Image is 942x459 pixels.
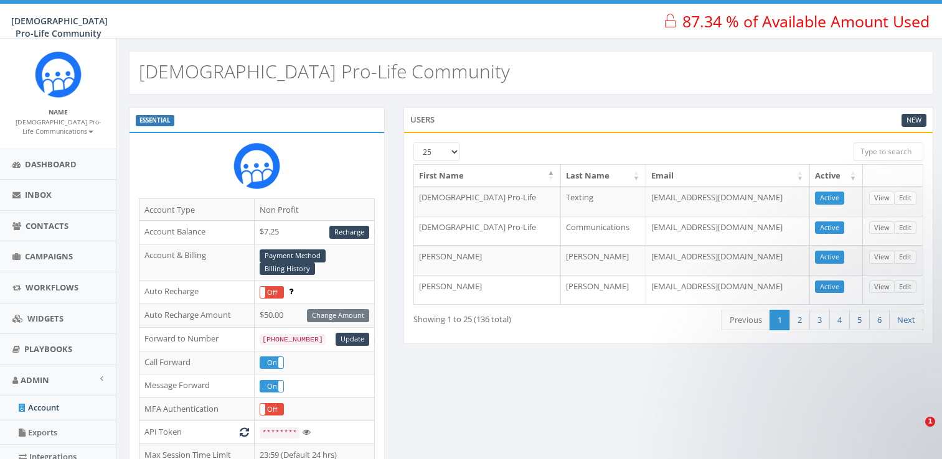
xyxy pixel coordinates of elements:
[869,221,895,234] a: View
[289,285,293,297] span: Enable to prevent campaign failure.
[329,226,369,239] a: Recharge
[646,165,810,187] th: Email: activate to sort column ascending
[336,333,369,346] a: Update
[136,115,174,126] label: ESSENTIAL
[260,380,284,392] div: OnOff
[789,310,810,330] a: 2
[722,310,770,330] a: Previous
[260,287,283,298] label: Off
[16,116,101,137] a: [DEMOGRAPHIC_DATA] Pro-Life Communications
[260,286,284,299] div: OnOff
[770,310,790,330] a: 1
[139,280,255,304] td: Auto Recharge
[25,159,77,170] span: Dashboard
[35,51,82,98] img: Rally_Corp_Icon_1.png
[403,107,933,132] div: Users
[894,221,916,234] a: Edit
[815,251,844,264] a: Active
[815,280,844,294] a: Active
[414,245,561,275] td: [PERSON_NAME]
[254,304,374,327] td: $50.00
[849,310,870,330] a: 5
[260,356,284,369] div: OnOff
[260,262,315,276] a: Billing History
[139,374,255,398] td: Message Forward
[254,198,374,221] td: Non Profit
[139,221,255,244] td: Account Balance
[25,251,73,262] span: Campaigns
[139,421,255,444] td: API Token
[240,428,249,436] i: Generate New Token
[646,216,810,246] td: [EMAIL_ADDRESS][DOMAIN_NAME]
[894,251,916,264] a: Edit
[869,280,895,294] a: View
[21,374,49,386] span: Admin
[561,245,646,275] td: [PERSON_NAME]
[26,282,78,293] span: Workflows
[139,198,255,221] td: Account Type
[561,275,646,305] td: [PERSON_NAME]
[413,308,615,325] div: Showing 1 to 25 (136 total)
[414,216,561,246] td: [DEMOGRAPHIC_DATA] Pro-Life
[233,142,280,189] img: Rally_Corp_Icon_1.png
[139,244,255,280] td: Account & Billing
[254,221,374,244] td: $7.25
[260,249,326,262] a: Payment Method
[815,192,844,205] a: Active
[894,280,916,294] a: Edit
[869,251,895,264] a: View
[902,114,926,127] a: New
[869,310,890,330] a: 6
[139,327,255,351] td: Forward to Number
[25,189,52,200] span: Inbox
[810,165,863,187] th: Active: activate to sort column ascending
[260,334,326,345] code: [PHONE_NUMBER]
[260,381,283,392] label: On
[16,118,101,136] small: [DEMOGRAPHIC_DATA] Pro-Life Communications
[414,186,561,216] td: [DEMOGRAPHIC_DATA] Pro-Life
[561,165,646,187] th: Last Name: activate to sort column ascending
[561,186,646,216] td: Texting
[260,404,283,415] label: Off
[11,15,108,39] span: [DEMOGRAPHIC_DATA] Pro-Life Community
[682,11,930,32] span: 87.34 % of Available Amount Used
[925,417,935,427] span: 1
[646,245,810,275] td: [EMAIL_ADDRESS][DOMAIN_NAME]
[889,310,923,330] a: Next
[894,192,916,205] a: Edit
[561,216,646,246] td: Communications
[869,192,895,205] a: View
[414,275,561,305] td: [PERSON_NAME]
[414,165,561,187] th: First Name: activate to sort column descending
[27,313,64,324] span: Widgets
[854,142,923,161] input: Type to search
[260,357,283,368] label: On
[646,186,810,216] td: [EMAIL_ADDRESS][DOMAIN_NAME]
[26,220,68,231] span: Contacts
[809,310,830,330] a: 3
[900,417,930,447] iframe: Intercom live chat
[815,221,844,234] a: Active
[49,108,68,116] small: Name
[646,275,810,305] td: [EMAIL_ADDRESS][DOMAIN_NAME]
[139,351,255,374] td: Call Forward
[139,304,255,327] td: Auto Recharge Amount
[139,61,510,81] h2: [DEMOGRAPHIC_DATA] Pro-Life Community
[260,403,284,415] div: OnOff
[139,397,255,421] td: MFA Authentication
[829,310,850,330] a: 4
[24,343,72,355] span: Playbooks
